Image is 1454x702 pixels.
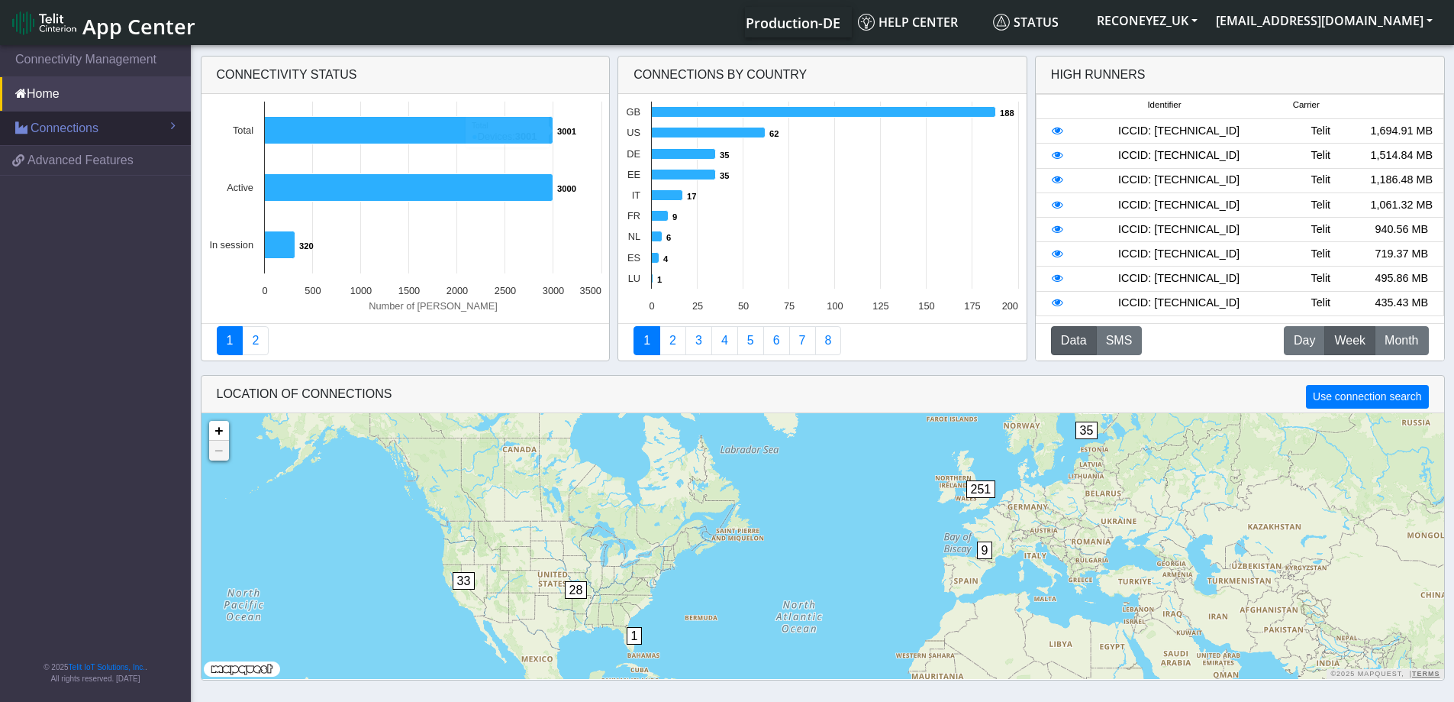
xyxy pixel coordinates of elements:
[1361,246,1442,263] div: 719.37 MB
[993,14,1010,31] img: status.svg
[1078,295,1280,312] div: ICCID: [TECHNICAL_ID]
[627,127,640,138] text: US
[1280,295,1361,312] div: Telit
[993,14,1059,31] span: Status
[746,14,840,32] span: Production-DE
[815,326,842,355] a: Not Connected for 30 days
[918,300,934,312] text: 150
[1078,222,1280,238] div: ICCID: [TECHNICAL_ID]
[858,14,875,31] img: knowledge.svg
[650,300,655,312] text: 0
[1334,332,1365,350] span: Week
[628,231,640,242] text: NL
[872,300,888,312] text: 125
[1078,197,1280,214] div: ICCID: [TECHNICAL_ID]
[632,189,641,201] text: IT
[262,285,267,296] text: 0
[305,285,321,296] text: 500
[657,275,662,284] text: 1
[1096,326,1143,355] button: SMS
[628,273,640,284] text: LU
[1000,108,1014,118] text: 188
[1280,270,1361,287] div: Telit
[369,300,498,312] text: Number of [PERSON_NAME]
[1324,326,1375,355] button: Week
[1284,326,1325,355] button: Day
[720,150,729,160] text: 35
[398,285,419,296] text: 1500
[711,326,738,355] a: Connections By Carrier
[579,285,601,296] text: 3500
[201,376,1444,413] div: LOCATION OF CONNECTIONS
[1280,147,1361,164] div: Telit
[201,57,610,94] div: Connectivity status
[1088,7,1207,34] button: RECONEYEZ_UK
[1002,300,1018,312] text: 200
[1075,422,1098,439] span: 35
[627,627,642,673] div: 1
[738,300,749,312] text: 50
[769,129,779,138] text: 62
[217,326,595,355] nav: Summary paging
[217,326,243,355] a: Connectivity status
[1280,123,1361,140] div: Telit
[666,233,671,242] text: 6
[737,326,764,355] a: Usage by Carrier
[634,326,1011,355] nav: Summary paging
[1294,332,1315,350] span: Day
[1361,147,1442,164] div: 1,514.84 MB
[242,326,269,355] a: Deployment status
[672,212,677,222] text: 9
[858,14,958,31] span: Help center
[627,210,640,222] text: FR
[745,7,840,37] a: Your current platform instance
[627,106,641,118] text: GB
[627,627,643,645] span: 1
[69,663,145,671] a: Telit IoT Solutions, Inc.
[663,254,669,264] text: 4
[227,182,253,193] text: Active
[1327,669,1443,679] div: ©2025 MapQuest, |
[627,148,640,160] text: DE
[27,151,134,170] span: Advanced Features
[789,326,816,355] a: Zero Session
[1293,99,1320,112] span: Carrier
[1078,172,1280,189] div: ICCID: [TECHNICAL_ID]
[1280,197,1361,214] div: Telit
[446,285,467,296] text: 2000
[1361,197,1442,214] div: 1,061.32 MB
[784,300,795,312] text: 75
[1051,66,1146,84] div: High Runners
[687,192,696,201] text: 17
[1412,670,1440,678] a: Terms
[763,326,790,355] a: 14 Days Trend
[987,7,1088,37] a: Status
[1280,222,1361,238] div: Telit
[720,171,729,180] text: 35
[494,285,515,296] text: 2500
[82,12,195,40] span: App Center
[618,57,1027,94] div: Connections By Country
[964,300,980,312] text: 175
[966,480,996,498] span: 251
[827,300,843,312] text: 100
[1361,270,1442,287] div: 495.86 MB
[209,441,229,461] a: Zoom out
[1078,270,1280,287] div: ICCID: [TECHNICAL_ID]
[209,421,229,441] a: Zoom in
[627,169,640,180] text: EE
[692,300,703,312] text: 25
[12,11,76,35] img: logo-telit-cinterion-gw-new.png
[1385,332,1418,350] span: Month
[1361,123,1442,140] div: 1,694.91 MB
[557,184,576,193] text: 3000
[659,326,686,355] a: Carrier
[1280,246,1361,263] div: Telit
[1051,326,1097,355] button: Data
[634,326,660,355] a: Connections By Country
[1306,385,1428,409] button: Use connection search
[1375,326,1428,355] button: Month
[31,119,98,137] span: Connections
[542,285,563,296] text: 3000
[557,127,576,136] text: 3001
